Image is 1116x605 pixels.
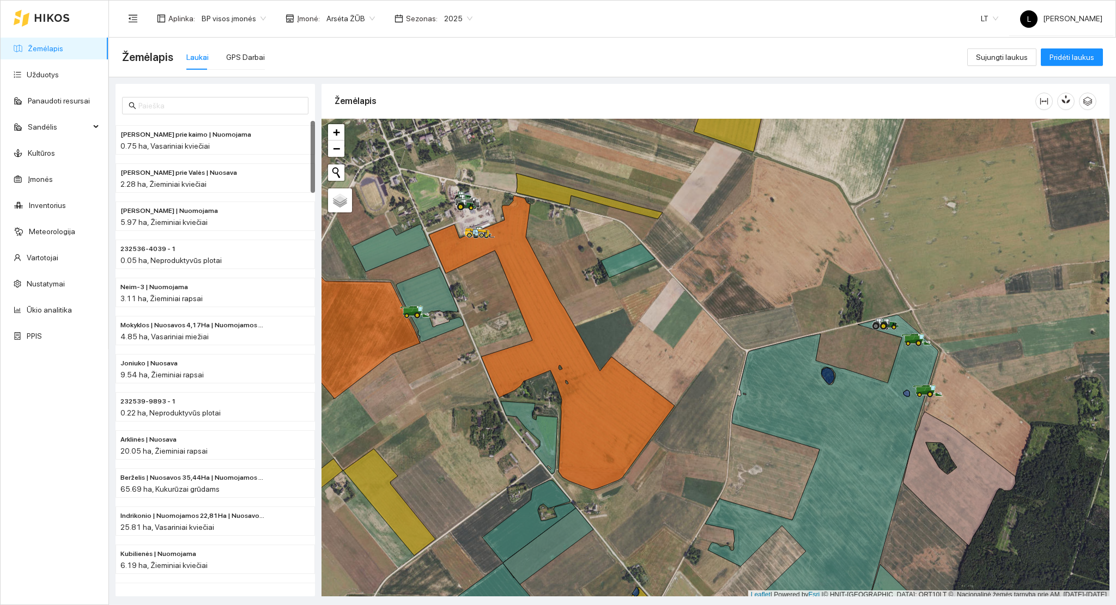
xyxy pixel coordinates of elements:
span: Rolando prie kaimo | Nuomojama [120,130,251,140]
span: 0.22 ha, Neproduktyvūs plotai [120,408,221,417]
span: 20.05 ha, Žieminiai rapsai [120,447,208,455]
a: Įmonės [28,175,53,184]
span: Ginaičių Valiaus | Nuomojama [120,206,218,216]
span: Žemėlapis [122,48,173,66]
div: Žemėlapis [335,85,1035,117]
span: 25.81 ha, Vasariniai kviečiai [120,523,214,531]
span: Neim-3 | Nuomojama [120,282,188,292]
a: Nustatymai [27,279,65,288]
span: Pridėti laukus [1050,51,1094,63]
span: calendar [395,14,403,23]
button: column-width [1035,93,1053,110]
span: BP visos įmonės [202,10,266,27]
button: Pridėti laukus [1041,48,1103,66]
span: | [822,591,823,598]
a: Inventorius [29,201,66,210]
span: 232539-9893 - 1 [120,396,176,407]
a: Meteorologija [29,227,75,236]
input: Paieška [138,100,302,112]
span: Rolando prie Valės | Nuosava [120,168,237,178]
span: shop [286,14,294,23]
span: Aplinka : [168,13,195,25]
a: Kultūros [28,149,55,157]
a: Pridėti laukus [1041,53,1103,62]
a: Panaudoti resursai [28,96,90,105]
span: [PERSON_NAME] [1020,14,1102,23]
span: search [129,102,136,109]
a: PPIS [27,332,42,340]
span: LT [981,10,998,27]
span: Indrikonio | Nuomojamos 22,81Ha | Nuosavos 3,00 Ha [120,511,266,521]
span: Arsėta ŽŪB [326,10,375,27]
button: Initiate a new search [328,164,344,181]
span: 5.97 ha, Žieminiai kviečiai [120,218,208,227]
a: Vartotojai [27,253,58,262]
span: 2025 [444,10,472,27]
a: Zoom in [328,124,344,140]
a: Layers [328,188,352,212]
span: 232536-4039 - 1 [120,244,176,254]
span: Berželis | Nuosavos 35,44Ha | Nuomojamos 30,25Ha [120,473,266,483]
span: 4.85 ha, Vasariniai miežiai [120,332,209,341]
span: layout [157,14,166,23]
span: 65.69 ha, Kukurūzai grūdams [120,485,220,493]
a: Ūkio analitika [27,305,72,314]
button: menu-fold [122,8,144,29]
a: Leaflet [751,591,771,598]
span: Sandėlis [28,116,90,138]
span: 3.11 ha, Žieminiai rapsai [120,294,203,303]
span: 0.75 ha, Vasariniai kviečiai [120,142,210,150]
span: Kubilienės | Nuomojama [120,549,196,559]
a: Sujungti laukus [967,53,1036,62]
span: 2.28 ha, Žieminiai kviečiai [120,180,207,188]
div: | Powered by © HNIT-[GEOGRAPHIC_DATA]; ORT10LT ©, Nacionalinė žemės tarnyba prie AM, [DATE]-[DATE] [748,590,1109,600]
span: Įmonė : [297,13,320,25]
div: Laukai [186,51,209,63]
span: Joniuko | Nuosava [120,358,178,369]
button: Sujungti laukus [967,48,1036,66]
span: Sezonas : [406,13,438,25]
span: 6.19 ha, Žieminiai kviečiai [120,561,208,570]
a: Zoom out [328,140,344,157]
span: Sujungti laukus [976,51,1028,63]
a: Esri [809,591,820,598]
div: GPS Darbai [226,51,265,63]
a: Užduotys [27,70,59,79]
span: 9.54 ha, Žieminiai rapsai [120,370,204,379]
span: Mokyklos | Nuosavos 4,17Ha | Nuomojamos 0,68Ha [120,320,266,331]
span: − [333,142,340,155]
span: + [333,125,340,139]
span: L [1027,10,1031,28]
span: Arklinės | Nuosava [120,435,177,445]
span: menu-fold [128,14,138,23]
span: column-width [1036,97,1052,106]
a: Žemėlapis [28,44,63,53]
span: 0.05 ha, Neproduktyvūs plotai [120,256,222,265]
